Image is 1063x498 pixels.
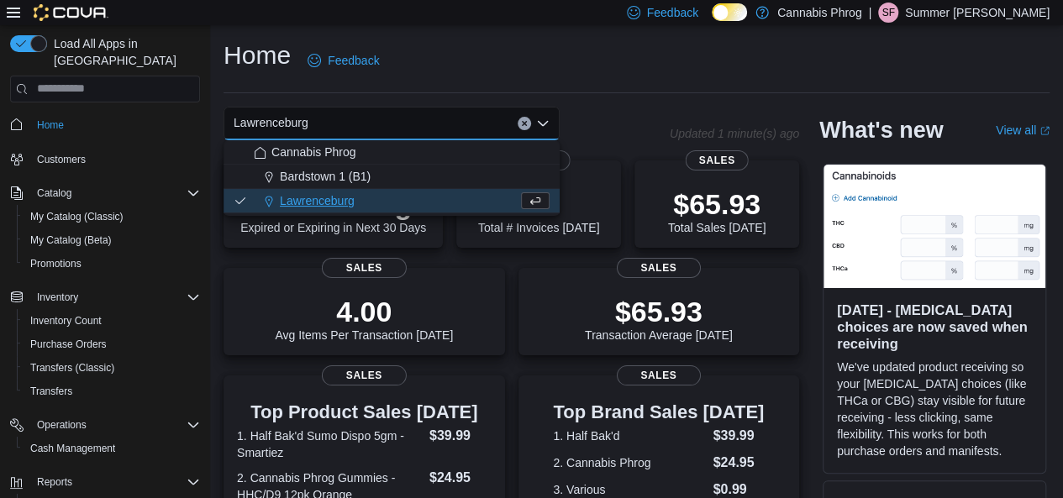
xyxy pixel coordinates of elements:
[301,44,386,77] a: Feedback
[30,472,200,492] span: Reports
[24,334,113,354] a: Purchase Orders
[30,385,72,398] span: Transfers
[777,3,861,23] p: Cannabis Phrog
[617,258,701,278] span: Sales
[30,361,114,375] span: Transfers (Classic)
[24,230,118,250] a: My Catalog (Beta)
[271,144,355,160] span: Cannabis Phrog
[24,254,200,274] span: Promotions
[30,287,200,307] span: Inventory
[868,3,871,23] p: |
[37,475,72,489] span: Reports
[837,301,1032,352] h3: [DATE] - [MEDICAL_DATA] choices are now saved when receiving
[24,358,200,378] span: Transfers (Classic)
[553,481,706,498] dt: 3. Various
[3,181,207,205] button: Catalog
[3,413,207,437] button: Operations
[30,442,115,455] span: Cash Management
[234,113,308,133] span: Lawrenceburg
[275,295,453,342] div: Avg Items Per Transaction [DATE]
[280,168,371,185] span: Bardstown 1 (B1)
[17,205,207,228] button: My Catalog (Classic)
[553,427,706,444] dt: 1. Half Bak'd
[224,140,560,165] button: Cannabis Phrog
[429,426,492,446] dd: $39.99
[37,153,86,166] span: Customers
[17,437,207,460] button: Cash Management
[819,117,943,144] h2: What's new
[37,291,78,304] span: Inventory
[224,189,560,213] button: Lawrenceburg
[668,187,766,221] p: $65.93
[17,252,207,275] button: Promotions
[713,426,764,446] dd: $39.99
[30,183,78,203] button: Catalog
[24,438,122,459] a: Cash Management
[617,365,701,385] span: Sales
[3,113,207,137] button: Home
[322,365,406,385] span: Sales
[24,334,200,354] span: Purchase Orders
[3,286,207,309] button: Inventory
[647,4,698,21] span: Feedback
[24,311,200,331] span: Inventory Count
[275,295,453,328] p: 4.00
[328,52,379,69] span: Feedback
[224,39,291,72] h1: Home
[17,309,207,333] button: Inventory Count
[24,230,200,250] span: My Catalog (Beta)
[24,438,200,459] span: Cash Management
[17,333,207,356] button: Purchase Orders
[30,233,112,247] span: My Catalog (Beta)
[17,356,207,380] button: Transfers (Classic)
[24,311,108,331] a: Inventory Count
[712,21,713,22] span: Dark Mode
[30,287,85,307] button: Inventory
[17,380,207,403] button: Transfers
[3,147,207,171] button: Customers
[237,427,423,461] dt: 1. Half Bak'd Sumo Dispo 5gm - Smartiez
[24,381,200,401] span: Transfers
[668,187,766,234] div: Total Sales [DATE]
[30,338,107,351] span: Purchase Orders
[24,254,88,274] a: Promotions
[878,3,898,23] div: Summer Frazier
[322,258,406,278] span: Sales
[24,381,79,401] a: Transfers
[30,114,200,135] span: Home
[1039,126,1050,136] svg: External link
[30,149,92,170] a: Customers
[30,314,102,328] span: Inventory Count
[713,453,764,473] dd: $24.95
[237,402,492,422] h3: Top Product Sales [DATE]
[3,470,207,494] button: Reports
[224,165,560,189] button: Bardstown 1 (B1)
[905,3,1050,23] p: Summer [PERSON_NAME]
[686,150,749,170] span: Sales
[881,3,894,23] span: SF
[24,207,130,227] a: My Catalog (Classic)
[712,3,747,21] input: Dark Mode
[24,207,200,227] span: My Catalog (Classic)
[17,228,207,252] button: My Catalog (Beta)
[585,295,733,342] div: Transaction Average [DATE]
[37,118,64,132] span: Home
[30,415,93,435] button: Operations
[30,257,82,270] span: Promotions
[30,183,200,203] span: Catalog
[24,358,121,378] a: Transfers (Classic)
[670,127,799,140] p: Updated 1 minute(s) ago
[585,295,733,328] p: $65.93
[34,4,108,21] img: Cova
[30,415,200,435] span: Operations
[518,117,531,130] button: Clear input
[30,115,71,135] a: Home
[996,123,1050,137] a: View allExternal link
[37,418,87,432] span: Operations
[30,472,79,492] button: Reports
[37,186,71,200] span: Catalog
[47,35,200,69] span: Load All Apps in [GEOGRAPHIC_DATA]
[553,402,764,422] h3: Top Brand Sales [DATE]
[30,149,200,170] span: Customers
[30,210,124,223] span: My Catalog (Classic)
